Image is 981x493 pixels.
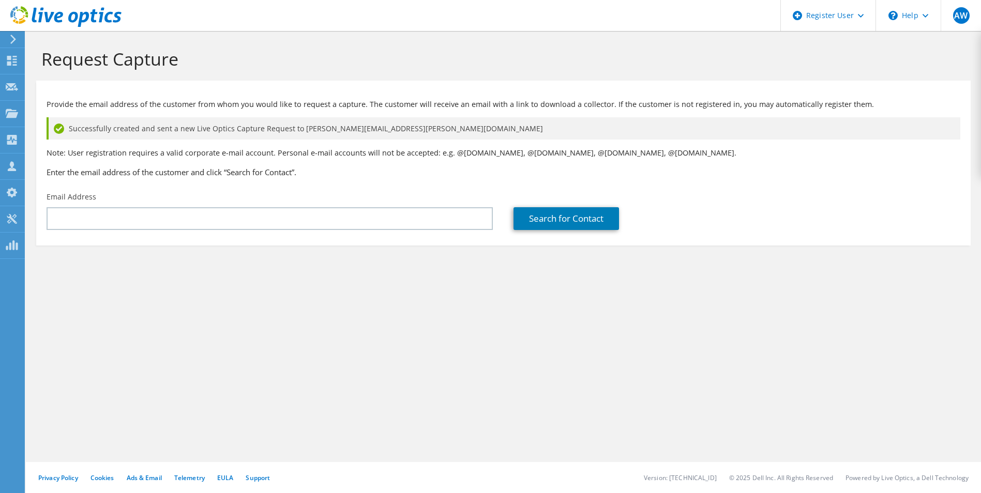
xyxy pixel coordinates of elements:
[644,473,717,482] li: Version: [TECHNICAL_ID]
[217,473,233,482] a: EULA
[47,192,96,202] label: Email Address
[888,11,898,20] svg: \n
[90,473,114,482] a: Cookies
[47,147,960,159] p: Note: User registration requires a valid corporate e-mail account. Personal e-mail accounts will ...
[47,99,960,110] p: Provide the email address of the customer from whom you would like to request a capture. The cust...
[514,207,619,230] a: Search for Contact
[246,473,270,482] a: Support
[953,7,970,24] span: AW
[127,473,162,482] a: Ads & Email
[41,48,960,70] h1: Request Capture
[729,473,833,482] li: © 2025 Dell Inc. All Rights Reserved
[174,473,205,482] a: Telemetry
[38,473,78,482] a: Privacy Policy
[47,166,960,178] h3: Enter the email address of the customer and click “Search for Contact”.
[69,123,543,134] span: Successfully created and sent a new Live Optics Capture Request to [PERSON_NAME][EMAIL_ADDRESS][P...
[846,473,969,482] li: Powered by Live Optics, a Dell Technology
